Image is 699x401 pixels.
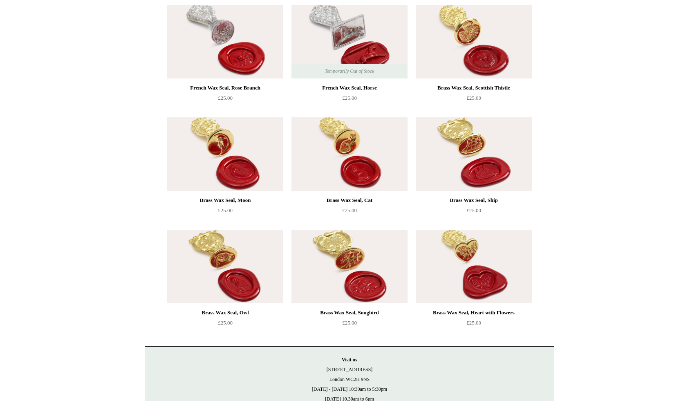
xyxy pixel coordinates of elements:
[466,320,481,326] span: £25.00
[218,207,233,213] span: £25.00
[291,117,408,191] a: Brass Wax Seal, Cat Brass Wax Seal, Cat
[416,308,532,341] a: Brass Wax Seal, Heart with Flowers £25.00
[167,308,283,341] a: Brass Wax Seal, Owl £25.00
[167,5,283,78] img: French Wax Seal, Rose Branch
[466,95,481,101] span: £25.00
[167,117,283,191] img: Brass Wax Seal, Moon
[167,83,283,116] a: French Wax Seal, Rose Branch £25.00
[218,320,233,326] span: £25.00
[342,95,357,101] span: £25.00
[218,95,233,101] span: £25.00
[416,5,532,78] img: Brass Wax Seal, Scottish Thistle
[416,5,532,78] a: Brass Wax Seal, Scottish Thistle Brass Wax Seal, Scottish Thistle
[416,195,532,229] a: Brass Wax Seal, Ship £25.00
[167,230,283,303] a: Brass Wax Seal, Owl Brass Wax Seal, Owl
[418,83,530,93] div: Brass Wax Seal, Scottish Thistle
[416,230,532,303] a: Brass Wax Seal, Heart with Flowers Brass Wax Seal, Heart with Flowers
[167,230,283,303] img: Brass Wax Seal, Owl
[169,308,281,318] div: Brass Wax Seal, Owl
[167,5,283,78] a: French Wax Seal, Rose Branch French Wax Seal, Rose Branch
[169,83,281,93] div: French Wax Seal, Rose Branch
[291,230,408,303] img: Brass Wax Seal, Songbird
[466,207,481,213] span: £25.00
[418,195,530,205] div: Brass Wax Seal, Ship
[342,207,357,213] span: £25.00
[293,83,406,93] div: French Wax Seal, Horse
[416,117,532,191] img: Brass Wax Seal, Ship
[418,308,530,318] div: Brass Wax Seal, Heart with Flowers
[291,230,408,303] a: Brass Wax Seal, Songbird Brass Wax Seal, Songbird
[291,117,408,191] img: Brass Wax Seal, Cat
[342,357,357,363] strong: Visit us
[293,308,406,318] div: Brass Wax Seal, Songbird
[167,117,283,191] a: Brass Wax Seal, Moon Brass Wax Seal, Moon
[316,64,382,78] span: Temporarily Out of Stock
[291,83,408,116] a: French Wax Seal, Horse £25.00
[293,195,406,205] div: Brass Wax Seal, Cat
[291,5,408,78] a: French Wax Seal, Horse French Wax Seal, Horse Temporarily Out of Stock
[291,308,408,341] a: Brass Wax Seal, Songbird £25.00
[169,195,281,205] div: Brass Wax Seal, Moon
[416,83,532,116] a: Brass Wax Seal, Scottish Thistle £25.00
[342,320,357,326] span: £25.00
[416,117,532,191] a: Brass Wax Seal, Ship Brass Wax Seal, Ship
[416,230,532,303] img: Brass Wax Seal, Heart with Flowers
[291,195,408,229] a: Brass Wax Seal, Cat £25.00
[167,195,283,229] a: Brass Wax Seal, Moon £25.00
[291,5,408,78] img: French Wax Seal, Horse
